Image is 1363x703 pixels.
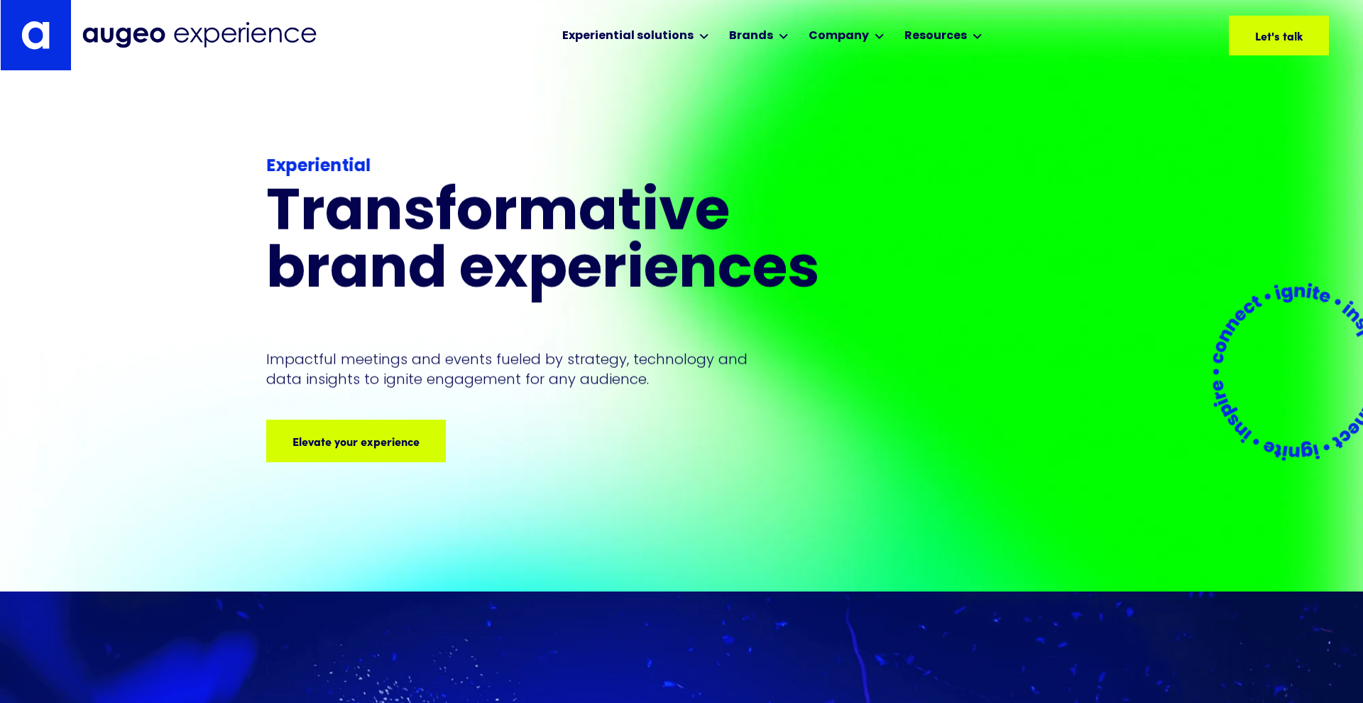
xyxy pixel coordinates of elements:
[729,28,773,45] div: Brands
[266,349,755,389] p: Impactful meetings and events fueled by strategy, technology and data insights to ignite engageme...
[266,420,446,462] a: Elevate your experience
[82,22,317,48] img: Augeo Experience business unit full logo in midnight blue.
[266,186,880,301] h1: Transformative brand experiences
[267,154,880,180] div: Experiential
[809,28,869,45] div: Company
[1229,16,1329,55] a: Let's talk
[21,21,50,50] img: Augeo's "a" monogram decorative logo in white.
[904,28,967,45] div: Resources
[562,28,694,45] div: Experiential solutions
